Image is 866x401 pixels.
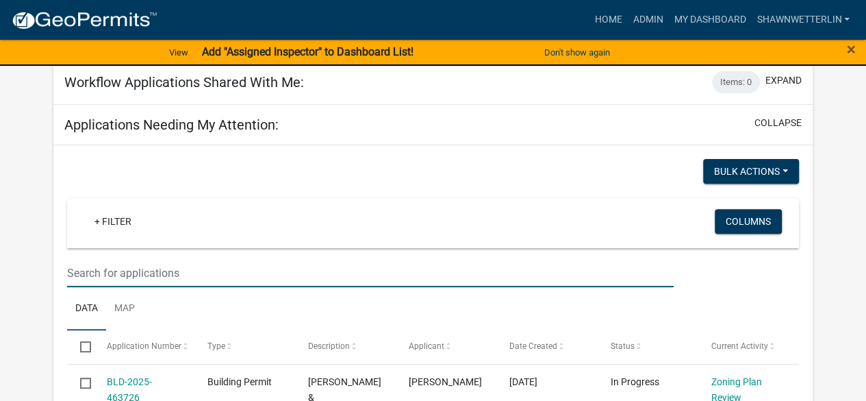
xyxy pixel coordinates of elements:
[703,159,799,184] button: Bulk Actions
[409,341,444,351] span: Applicant
[409,376,482,387] span: Justin
[751,7,855,33] a: ShawnWetterlin
[64,74,304,90] h5: Workflow Applications Shared With Me:
[67,287,106,331] a: Data
[207,341,225,351] span: Type
[67,330,93,363] datatable-header-cell: Select
[396,330,496,363] datatable-header-cell: Applicant
[711,341,767,351] span: Current Activity
[194,330,295,363] datatable-header-cell: Type
[106,287,143,331] a: Map
[610,376,659,387] span: In Progress
[847,41,856,58] button: Close
[539,41,615,64] button: Don't show again
[715,209,782,234] button: Columns
[509,341,557,351] span: Date Created
[496,330,597,363] datatable-header-cell: Date Created
[202,45,413,58] strong: Add "Assigned Inspector" to Dashboard List!
[754,116,802,130] button: collapse
[308,341,350,351] span: Description
[597,330,698,363] datatable-header-cell: Status
[698,330,798,363] datatable-header-cell: Current Activity
[84,209,142,234] a: + Filter
[765,73,802,88] button: expand
[509,376,537,387] span: 08/14/2025
[610,341,634,351] span: Status
[295,330,396,363] datatable-header-cell: Description
[847,40,856,59] span: ×
[627,7,668,33] a: Admin
[712,71,760,93] div: Items: 0
[94,330,194,363] datatable-header-cell: Application Number
[107,341,181,351] span: Application Number
[589,7,627,33] a: Home
[67,259,673,287] input: Search for applications
[668,7,751,33] a: My Dashboard
[207,376,272,387] span: Building Permit
[164,41,194,64] a: View
[64,117,279,133] h5: Applications Needing My Attention:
